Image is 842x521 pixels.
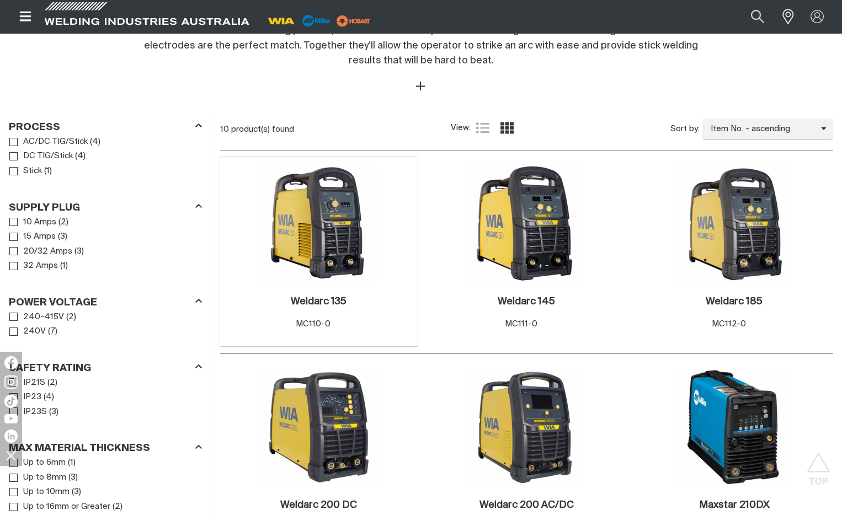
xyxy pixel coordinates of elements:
[9,310,201,339] ul: Power Voltage
[670,123,700,136] span: Sort by:
[4,395,18,408] img: TikTok
[9,121,60,134] h3: Process
[113,501,122,513] span: ( 2 )
[498,296,555,308] a: Weldarc 145
[48,325,57,338] span: ( 7 )
[9,297,97,309] h3: Power Voltage
[280,499,357,512] a: Weldarc 200 DC
[9,455,201,514] ul: Max Material Thickness
[23,377,45,389] span: IP21S
[72,486,81,498] span: ( 3 )
[706,297,763,307] h2: Weldarc 185
[9,202,80,214] h3: Supply Plug
[23,136,88,148] span: AC/DC TIG/Stick
[9,259,58,273] a: 32 Amps
[231,125,294,133] span: product(s) found
[23,486,70,498] span: Up to 10mm
[9,499,110,514] a: Up to 16mm or Greater
[4,356,18,369] img: Facebook
[9,405,47,420] a: IP23S
[4,414,18,423] img: YouTube
[9,324,46,339] a: 240V
[9,362,91,375] h3: Safety Rating
[333,17,374,25] a: miller
[68,471,78,484] span: ( 3 )
[476,121,489,135] a: List view
[739,4,776,29] button: Search products
[9,442,150,455] h3: Max Material Thickness
[23,325,46,338] span: 240V
[23,216,56,229] span: 10 Amps
[479,499,574,512] a: Weldarc 200 AC/DC
[699,499,770,512] a: Maxstar 210DX
[23,311,64,324] span: 240-415V
[712,320,746,328] span: MC112-0
[479,500,574,510] h2: Weldarc 200 AC/DC
[9,441,202,455] div: Max Material Thickness
[49,406,58,418] span: ( 3 )
[23,165,42,178] span: Stick
[220,115,834,143] section: Product list controls
[260,165,378,283] img: Weldarc 135
[23,150,73,163] span: DC TIG/Stick
[220,124,451,135] div: 10
[9,244,72,259] a: 20/32 Amps
[4,375,18,389] img: Instagram
[706,296,763,308] a: Weldarc 185
[9,119,202,134] div: Process
[74,245,84,258] span: ( 3 )
[9,390,41,405] a: IP23
[23,245,72,258] span: 20/32 Amps
[498,297,555,307] h2: Weldarc 145
[9,375,201,420] ul: Safety Rating
[467,165,585,283] img: Weldarc 145
[23,501,110,513] span: Up to 16mm or Greater
[280,500,357,510] h2: Weldarc 200 DC
[47,377,57,389] span: ( 2 )
[9,294,202,309] div: Power Voltage
[451,122,471,135] span: View:
[58,216,68,229] span: ( 2 )
[291,296,347,308] a: Weldarc 135
[699,500,770,510] h2: Maxstar 210DX
[505,320,537,328] span: MC111-0
[23,456,66,469] span: Up to 6mm
[23,391,41,404] span: IP23
[2,446,20,465] img: hide socials
[68,456,76,469] span: ( 1 )
[725,4,776,29] input: Product name or item number...
[9,485,70,499] a: Up to 10mm
[9,455,66,470] a: Up to 6mm
[806,452,831,477] button: Scroll to top
[60,260,68,272] span: ( 1 )
[44,391,54,404] span: ( 4 )
[9,215,201,273] ul: Supply Plug
[9,470,66,485] a: Up to 8mm
[9,200,202,214] div: Supply Plug
[9,229,56,244] a: 15 Amps
[23,471,66,484] span: Up to 8mm
[260,368,378,486] img: Weldarc 200 DC
[702,123,821,136] span: Item No. - ascending
[291,297,347,307] h2: Weldarc 135
[144,26,698,66] span: Best suited to the stick welding process, the 135. 145 and 185 power sources together with WIA’s ...
[333,13,374,29] img: miller
[4,429,18,443] img: LinkedIn
[9,215,56,230] a: 10 Amps
[467,368,585,486] img: Weldarc 200 AC/DC
[675,165,793,283] img: Weldarc 185
[9,360,202,375] div: Safety Rating
[75,150,86,163] span: ( 4 )
[44,165,52,178] span: ( 1 )
[23,230,56,243] span: 15 Amps
[9,164,42,179] a: Stick
[23,406,47,418] span: IP23S
[675,368,793,486] img: Maxstar 210DX
[66,311,76,324] span: ( 2 )
[9,149,73,164] a: DC TIG/Stick
[90,136,100,148] span: ( 4 )
[9,135,88,149] a: AC/DC TIG/Stick
[9,310,64,325] a: 240-415V
[23,260,58,272] span: 32 Amps
[58,230,67,243] span: ( 3 )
